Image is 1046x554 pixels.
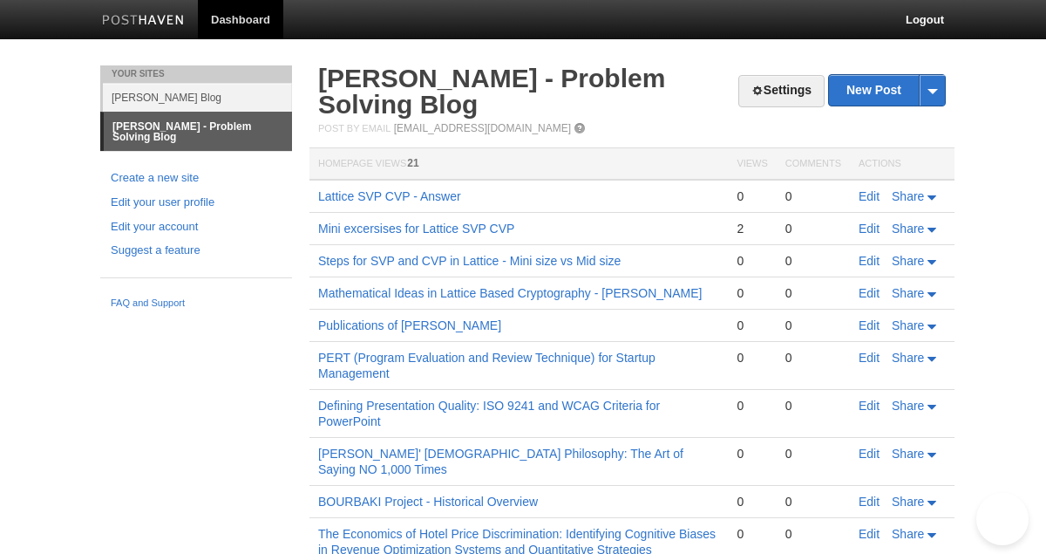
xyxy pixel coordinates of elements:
th: Homepage Views [309,148,728,181]
span: Share [892,222,924,236]
span: Share [892,351,924,365]
a: Settings [738,75,825,107]
div: 0 [737,253,767,269]
div: 0 [737,285,767,301]
a: FAQ and Support [111,296,282,311]
a: Edit [859,495,880,509]
a: Edit [859,351,880,365]
a: [PERSON_NAME] Blog [103,83,292,112]
div: 0 [785,188,841,204]
a: Mathematical Ideas in Lattice Based Cryptography - [PERSON_NAME] [318,286,702,300]
span: 21 [407,157,418,169]
div: 0 [785,318,841,333]
span: Post by Email [318,123,391,133]
div: 0 [785,398,841,414]
div: 0 [785,285,841,301]
th: Comments [777,148,850,181]
a: Mini excersises for Lattice SVP CVP [318,222,514,236]
a: Edit [859,189,880,203]
div: 0 [737,318,767,333]
span: Share [892,527,924,541]
span: Share [892,286,924,300]
span: Share [892,447,924,461]
div: 0 [785,494,841,510]
a: Edit [859,254,880,268]
a: Edit [859,222,880,236]
a: Steps for SVP and CVP in Lattice - Mini size vs Mid size [318,254,621,268]
span: Share [892,189,924,203]
th: Actions [850,148,954,181]
div: 0 [737,350,767,366]
a: Create a new site [111,169,282,188]
div: 0 [737,446,767,462]
a: [PERSON_NAME]' [DEMOGRAPHIC_DATA] Philosophy: The Art of Saying NO 1,000 Times [318,447,683,476]
iframe: Help Scout Beacon - Open [976,493,1029,545]
div: 0 [785,446,841,462]
div: 0 [737,398,767,414]
a: Suggest a feature [111,242,282,260]
a: Edit [859,447,880,461]
a: [EMAIL_ADDRESS][DOMAIN_NAME] [394,122,571,134]
div: 0 [785,350,841,366]
a: [PERSON_NAME] - Problem Solving Blog [104,113,292,151]
th: Views [728,148,776,181]
div: 0 [785,526,841,542]
span: Share [892,399,924,413]
a: Edit your user profile [111,194,282,212]
a: [PERSON_NAME] - Problem Solving Blog [318,64,665,119]
a: Edit [859,399,880,413]
span: Share [892,318,924,332]
a: Edit [859,527,880,541]
div: 2 [737,221,767,236]
span: Share [892,495,924,509]
a: BOURBAKI Project - Historical Overview [318,495,538,509]
a: Defining Presentation Quality: ISO 9241 and WCAG Criteria for PowerPoint [318,399,660,428]
img: Posthaven-bar [102,15,185,28]
div: 0 [737,494,767,510]
div: 0 [785,253,841,269]
a: Publications of [PERSON_NAME] [318,318,501,332]
div: 0 [785,221,841,236]
span: Share [892,254,924,268]
div: 0 [737,188,767,204]
a: Edit [859,318,880,332]
a: Lattice SVP CVP - Answer [318,189,461,203]
a: New Post [829,75,945,106]
a: Edit [859,286,880,300]
div: 0 [737,526,767,542]
a: PERT (Program Evaluation and Review Technique) for Startup Management [318,351,655,380]
a: Edit your account [111,218,282,236]
li: Your Sites [100,65,292,83]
